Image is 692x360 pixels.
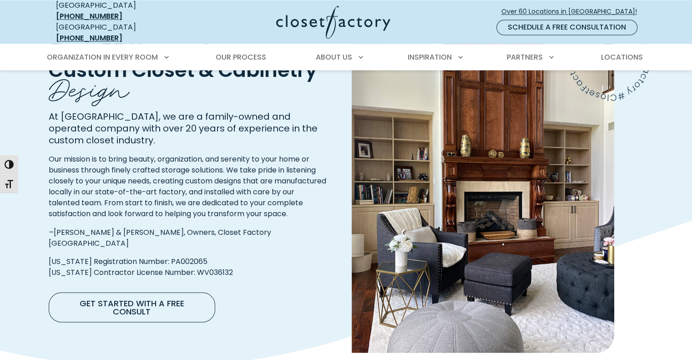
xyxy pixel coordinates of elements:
[501,4,645,20] a: Over 60 Locations in [GEOGRAPHIC_DATA]!
[49,256,326,278] p: [US_STATE] Registration Number: PA002065 [US_STATE] Contractor License Number: WV036132
[496,20,637,35] a: Schedule a Free Consultation
[501,7,644,16] span: Over 60 Locations in [GEOGRAPHIC_DATA]!
[49,227,54,237] em: –
[352,38,615,353] img: Living Room Fireplace Built-In Cabinets; Casting at First Light Finish; Units built to Ceiling wi...
[49,110,318,147] span: At [GEOGRAPHIC_DATA], we are a family-owned and operated company with over 20 years of experience...
[40,45,652,70] nav: Primary Menu
[507,52,543,62] span: Partners
[49,154,326,219] p: Our mission is to bring beauty, organization, and serenity to your home or business through finel...
[601,52,642,62] span: Locations
[216,52,266,62] span: Our Process
[56,11,122,21] a: [PHONE_NUMBER]
[47,52,158,62] span: Organization in Every Room
[56,22,188,44] div: [GEOGRAPHIC_DATA]
[276,5,390,39] img: Closet Factory Logo
[408,52,452,62] span: Inspiration
[56,33,122,43] a: [PHONE_NUMBER]
[49,66,130,107] span: Design
[49,292,215,322] a: Get Started with a Free Consult
[316,52,352,62] span: About Us
[49,227,326,248] p: [PERSON_NAME] & [PERSON_NAME], Owners, Closet Factory [GEOGRAPHIC_DATA]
